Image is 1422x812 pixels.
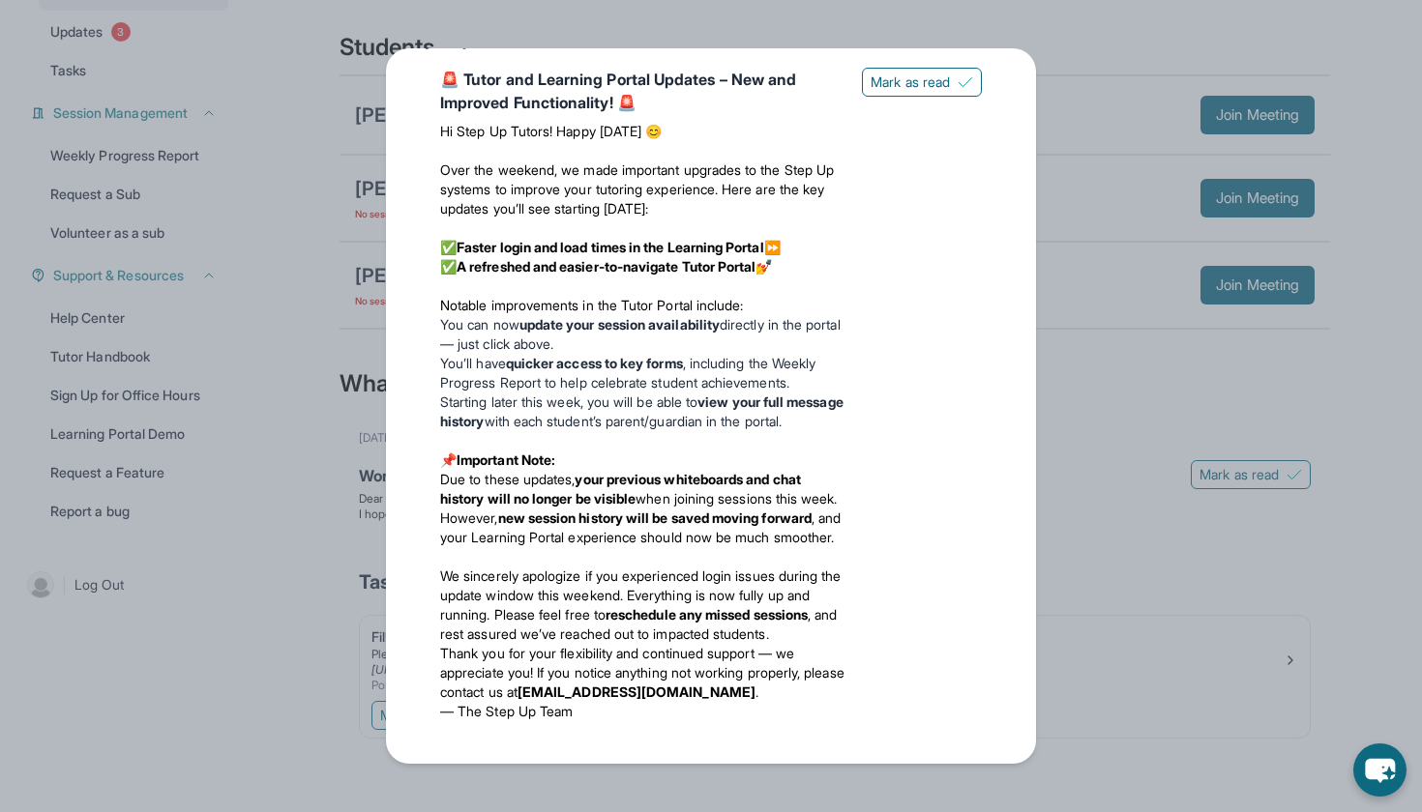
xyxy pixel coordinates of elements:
span: — The Step Up Team [440,703,573,719]
span: . [755,683,758,700]
span: You can now [440,316,519,333]
span: ✅ [440,239,457,255]
button: Mark as read [862,68,982,97]
strong: [EMAIL_ADDRESS][DOMAIN_NAME] [518,683,755,700]
span: 💅 [755,258,772,275]
li: You’ll have [440,354,846,392]
div: 🚨 Tutor and Learning Portal Updates – New and Improved Functionality! 🚨 [440,68,846,114]
strong: new session history will be saved moving forward [498,509,812,526]
strong: quicker access to key forms [506,355,683,371]
span: Hi Step Up Tutors! Happy [DATE] 😊 [440,123,662,139]
button: chat-button [1353,743,1407,797]
img: Mark as read [958,74,973,90]
strong: Faster login and load times in the Learning Portal [457,239,764,255]
span: Mark as read [871,72,950,92]
strong: your previous whiteboards and chat history will no longer be visible [440,471,801,507]
span: with each student’s parent/guardian in the portal. [485,413,783,429]
span: Notable improvements in the Tutor Portal include: [440,297,743,313]
strong: reschedule any missed sessions [606,606,808,623]
strong: update your session availability [519,316,720,333]
span: ⏩ [764,239,781,255]
span: We sincerely apologize if you experienced login issues during the update window this weekend. Eve... [440,567,842,623]
strong: Important Note: [457,451,555,468]
span: Due to these updates, [440,471,575,487]
span: 📌 [440,451,457,468]
span: Thank you for your flexibility and continued support — we appreciate you! If you notice anything ... [440,645,844,700]
strong: A refreshed and easier-to-navigate Tutor Portal [457,258,755,275]
span: ✅ [440,258,457,275]
span: Over the weekend, we made important upgrades to the Step Up systems to improve your tutoring expe... [440,161,834,217]
span: when joining sessions this week. However, [440,490,838,526]
span: Starting later this week, you will be able to [440,393,697,410]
